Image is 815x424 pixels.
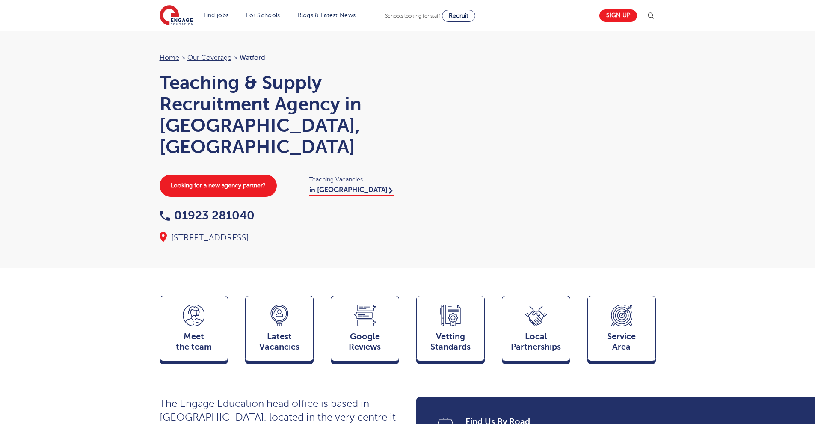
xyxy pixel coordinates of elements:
a: Recruit [442,10,475,22]
span: > [234,54,237,62]
span: Teaching Vacancies [309,175,399,184]
div: [STREET_ADDRESS] [160,232,399,244]
a: Local Partnerships [502,296,570,365]
span: Local Partnerships [507,332,566,352]
span: Vetting Standards [421,332,480,352]
span: > [181,54,185,62]
a: Looking for a new agency partner? [160,175,277,197]
span: Watford [240,54,265,62]
a: LatestVacancies [245,296,314,365]
a: ServiceArea [587,296,656,365]
img: Engage Education [160,5,193,27]
a: Meetthe team [160,296,228,365]
h1: Teaching & Supply Recruitment Agency in [GEOGRAPHIC_DATA], [GEOGRAPHIC_DATA] [160,72,399,157]
a: For Schools [246,12,280,18]
span: Latest Vacancies [250,332,309,352]
a: 01923 281040 [160,209,255,222]
nav: breadcrumb [160,52,399,63]
span: Schools looking for staff [385,13,440,19]
a: GoogleReviews [331,296,399,365]
a: VettingStandards [416,296,485,365]
a: Our coverage [187,54,231,62]
span: Recruit [449,12,468,19]
a: Blogs & Latest News [298,12,356,18]
span: Google Reviews [335,332,394,352]
a: Sign up [599,9,637,22]
a: in [GEOGRAPHIC_DATA] [309,186,394,196]
a: Home [160,54,179,62]
span: Meet the team [164,332,223,352]
a: Find jobs [204,12,229,18]
span: Service Area [592,332,651,352]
